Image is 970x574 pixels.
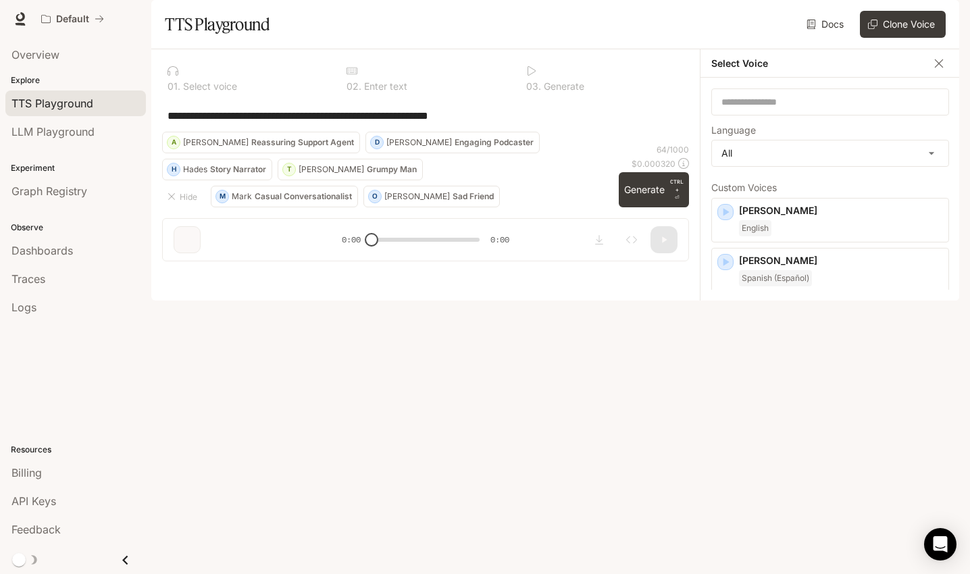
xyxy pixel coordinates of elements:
h1: TTS Playground [165,11,270,38]
button: Hide [162,186,205,207]
p: Engaging Podcaster [455,138,534,147]
p: Story Narrator [210,165,266,174]
div: O [369,186,381,207]
button: O[PERSON_NAME]Sad Friend [363,186,500,207]
p: Grumpy Man [367,165,417,174]
button: T[PERSON_NAME]Grumpy Man [278,159,423,180]
p: 0 3 . [526,82,541,91]
p: Enter text [361,82,407,91]
p: [PERSON_NAME] [183,138,249,147]
p: Custom Voices [711,183,949,192]
span: Spanish (Español) [739,270,812,286]
p: $ 0.000320 [632,158,675,169]
p: Language [711,126,756,135]
p: 64 / 1000 [657,144,689,155]
button: A[PERSON_NAME]Reassuring Support Agent [162,132,360,153]
div: M [216,186,228,207]
button: HHadesStory Narrator [162,159,272,180]
div: All [712,140,948,166]
p: ⏎ [670,178,684,202]
p: Hades [183,165,207,174]
span: English [739,220,771,236]
button: D[PERSON_NAME]Engaging Podcaster [365,132,540,153]
p: [PERSON_NAME] [739,204,943,217]
p: CTRL + [670,178,684,194]
p: Select voice [180,82,237,91]
div: A [168,132,180,153]
div: Open Intercom Messenger [924,528,956,560]
p: [PERSON_NAME] [299,165,364,174]
div: T [283,159,295,180]
a: Docs [804,11,849,38]
div: H [168,159,180,180]
p: [PERSON_NAME] [386,138,452,147]
p: Reassuring Support Agent [251,138,354,147]
div: D [371,132,383,153]
button: Clone Voice [860,11,946,38]
p: 0 2 . [347,82,361,91]
p: Sad Friend [453,192,494,201]
p: Generate [541,82,584,91]
button: MMarkCasual Conversationalist [211,186,358,207]
p: 0 1 . [168,82,180,91]
button: GenerateCTRL +⏎ [619,172,689,207]
button: All workspaces [35,5,110,32]
p: Default [56,14,89,25]
p: Casual Conversationalist [255,192,352,201]
p: [PERSON_NAME] [384,192,450,201]
p: [PERSON_NAME] [739,254,943,267]
p: Mark [232,192,252,201]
